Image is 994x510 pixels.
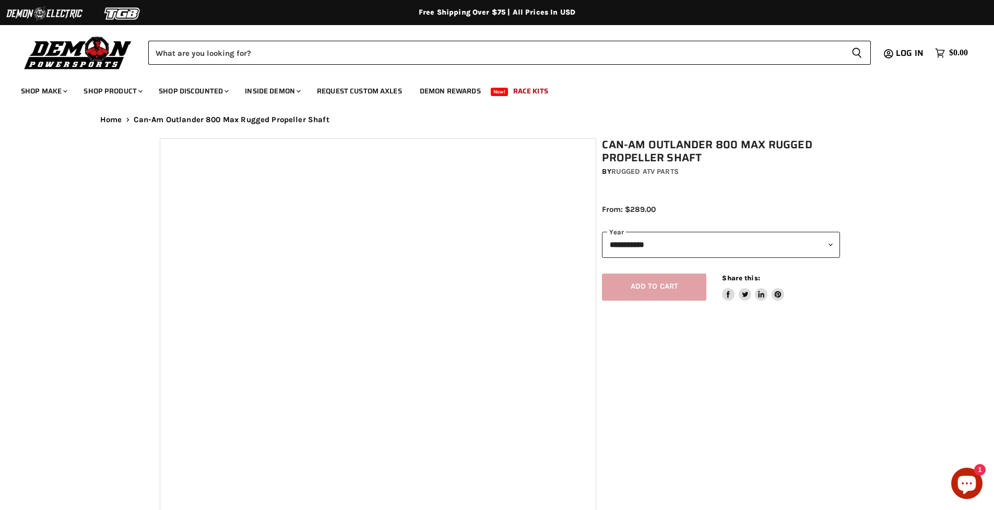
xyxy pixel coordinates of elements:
[602,166,840,177] div: by
[843,41,871,65] button: Search
[891,49,930,58] a: Log in
[79,115,915,124] nav: Breadcrumbs
[5,4,84,23] img: Demon Electric Logo 2
[505,80,556,102] a: Race Kits
[602,138,840,164] h1: Can-Am Outlander 800 Max Rugged Propeller Shaft
[309,80,410,102] a: Request Custom Axles
[100,115,122,124] a: Home
[148,41,871,65] form: Product
[722,274,760,282] span: Share this:
[151,80,235,102] a: Shop Discounted
[602,232,840,257] select: year
[412,80,489,102] a: Demon Rewards
[148,41,843,65] input: Search
[21,34,135,71] img: Demon Powersports
[79,8,915,17] div: Free Shipping Over $75 | All Prices In USD
[949,48,968,58] span: $0.00
[76,80,149,102] a: Shop Product
[84,4,162,23] img: TGB Logo 2
[491,88,508,96] span: New!
[13,76,965,102] ul: Main menu
[13,80,74,102] a: Shop Make
[722,274,784,301] aside: Share this:
[611,167,679,176] a: Rugged ATV Parts
[237,80,307,102] a: Inside Demon
[602,205,656,214] span: From: $289.00
[134,115,329,124] span: Can-Am Outlander 800 Max Rugged Propeller Shaft
[930,45,973,61] a: $0.00
[896,46,924,60] span: Log in
[948,468,986,502] inbox-online-store-chat: Shopify online store chat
